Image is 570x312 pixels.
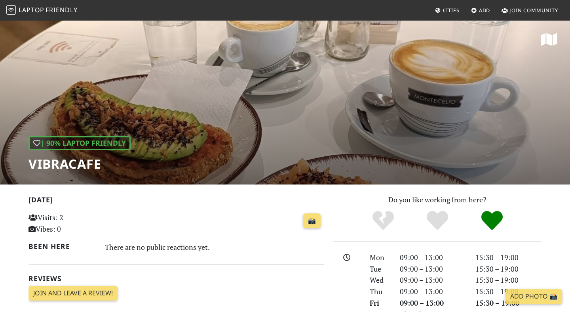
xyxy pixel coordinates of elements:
span: Cities [443,7,460,14]
div: 09:00 – 13:00 [395,274,471,286]
div: Thu [365,286,395,297]
span: Add [479,7,490,14]
a: 📸 [303,213,321,228]
a: Add Photo 📸 [505,289,562,304]
a: Cities [432,3,463,17]
div: 15:30 – 19:00 [471,297,546,309]
h2: [DATE] [28,196,324,207]
div: Definitely! [465,210,519,232]
div: Yes [410,210,465,232]
span: Laptop [19,6,44,14]
a: Add [468,3,494,17]
div: Mon [365,252,395,263]
div: 09:00 – 13:00 [395,286,471,297]
a: LaptopFriendly LaptopFriendly [6,4,78,17]
div: Wed [365,274,395,286]
p: Do you like working from here? [333,194,541,205]
h1: Vibracafe [28,156,131,171]
div: 15:30 – 19:00 [471,286,546,297]
div: There are no public reactions yet. [105,241,324,253]
div: Fri [365,297,395,309]
h2: Been here [28,242,95,251]
div: 15:30 – 19:00 [471,263,546,275]
div: No [356,210,410,232]
div: Tue [365,263,395,275]
span: Friendly [46,6,77,14]
span: Join Community [509,7,558,14]
h2: Reviews [28,274,324,283]
img: LaptopFriendly [6,5,16,15]
p: Visits: 2 Vibes: 0 [28,212,121,235]
div: 09:00 – 13:00 [395,297,471,309]
div: | 90% Laptop Friendly [28,136,131,150]
a: Join Community [498,3,561,17]
div: 09:00 – 13:00 [395,252,471,263]
div: 15:30 – 19:00 [471,252,546,263]
div: 09:00 – 13:00 [395,263,471,275]
a: Join and leave a review! [28,286,118,301]
div: 15:30 – 19:00 [471,274,546,286]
